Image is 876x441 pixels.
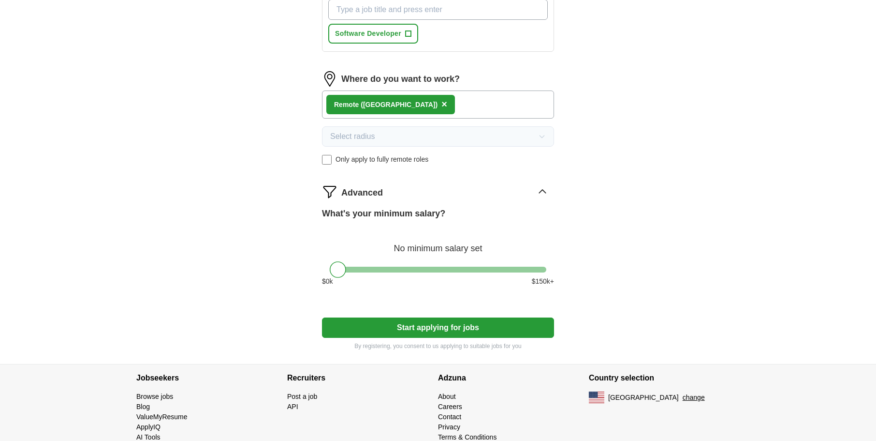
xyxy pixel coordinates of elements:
[322,276,333,287] span: $ 0 k
[341,73,460,86] label: Where do you want to work?
[322,126,554,147] button: Select radius
[532,276,554,287] span: $ 150 k+
[438,413,461,421] a: Contact
[334,100,438,110] div: Remote ([GEOGRAPHIC_DATA])
[441,97,447,112] button: ×
[335,29,401,39] span: Software Developer
[136,433,161,441] a: AI Tools
[322,184,337,199] img: filter
[589,392,604,403] img: US flag
[136,403,150,411] a: Blog
[438,423,460,431] a: Privacy
[322,318,554,338] button: Start applying for jobs
[287,393,317,400] a: Post a job
[330,131,375,142] span: Select radius
[136,413,188,421] a: ValueMyResume
[438,393,456,400] a: About
[336,154,428,165] span: Only apply to fully remote roles
[322,155,332,165] input: Only apply to fully remote roles
[438,433,496,441] a: Terms & Conditions
[136,423,161,431] a: ApplyIQ
[328,24,418,44] button: Software Developer
[341,186,383,199] span: Advanced
[287,403,298,411] a: API
[438,403,462,411] a: Careers
[322,207,445,220] label: What's your minimum salary?
[608,393,679,403] span: [GEOGRAPHIC_DATA]
[322,232,554,255] div: No minimum salary set
[589,365,740,392] h4: Country selection
[322,71,337,87] img: location.png
[136,393,173,400] a: Browse jobs
[441,99,447,109] span: ×
[683,393,705,403] button: change
[322,342,554,350] p: By registering, you consent to us applying to suitable jobs for you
